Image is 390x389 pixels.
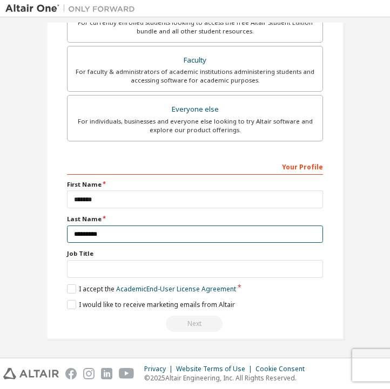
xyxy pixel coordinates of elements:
[67,316,323,332] div: Read and acccept EULA to continue
[74,53,316,68] div: Faculty
[67,158,323,175] div: Your Profile
[144,373,311,383] p: © 2025 Altair Engineering, Inc. All Rights Reserved.
[65,368,77,379] img: facebook.svg
[144,365,176,373] div: Privacy
[67,284,236,294] label: I accept the
[74,18,316,36] div: For currently enrolled students looking to access the free Altair Student Edition bundle and all ...
[119,368,135,379] img: youtube.svg
[67,215,323,223] label: Last Name
[101,368,112,379] img: linkedin.svg
[74,102,316,117] div: Everyone else
[3,368,59,379] img: altair_logo.svg
[5,3,140,14] img: Altair One
[255,365,311,373] div: Cookie Consent
[116,284,236,294] a: Academic End-User License Agreement
[67,249,323,258] label: Job Title
[74,67,316,85] div: For faculty & administrators of academic institutions administering students and accessing softwa...
[67,180,323,189] label: First Name
[176,365,255,373] div: Website Terms of Use
[74,117,316,134] div: For individuals, businesses and everyone else looking to try Altair software and explore our prod...
[83,368,95,379] img: instagram.svg
[67,300,235,309] label: I would like to receive marketing emails from Altair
